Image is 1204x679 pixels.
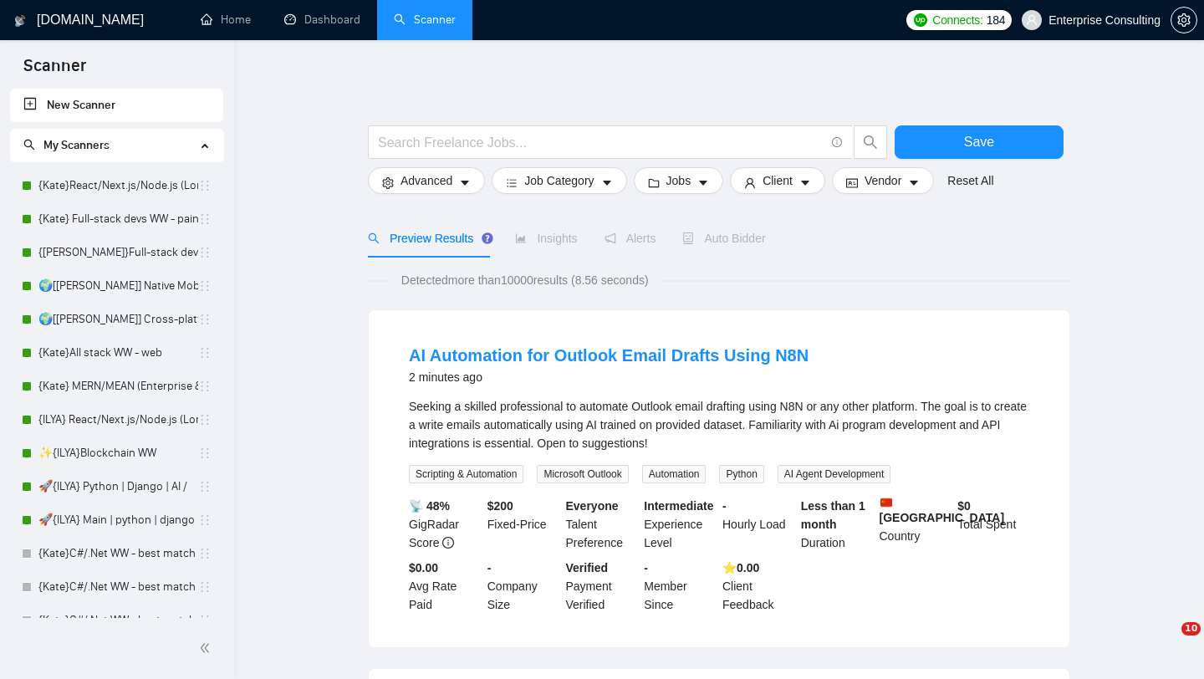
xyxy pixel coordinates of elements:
span: holder [198,179,212,192]
a: {[PERSON_NAME]}Full-stack devs WW (<1 month) - pain point [38,236,198,269]
span: 10 [1181,622,1201,636]
div: Seeking a skilled professional to automate Outlook email drafting using N8N or any other platform... [409,397,1029,452]
a: {Kate}C#/.Net WW - best match [38,537,198,570]
span: info-circle [832,137,843,148]
img: 🇨🇳 [880,497,892,508]
li: {Kate} MERN/MEAN (Enterprise & SaaS) [10,370,223,403]
span: Python [719,465,763,483]
div: Country [876,497,955,552]
div: Total Spent [954,497,1033,552]
a: {Kate} Full-stack devs WW - pain point [38,202,198,236]
li: {Kate}C#/.Net WW - best match (not preferred location) [10,570,223,604]
span: Auto Bidder [682,232,765,245]
span: notification [605,232,616,244]
span: area-chart [515,232,527,244]
span: Microsoft Outlook [537,465,628,483]
iframe: Intercom live chat [1147,622,1187,662]
a: 🚀{ILYA} Main | python | django | AI (+less than 30 h) [38,503,198,537]
span: holder [198,380,212,393]
span: Automation [642,465,707,483]
li: 🌍[Kate] Cross-platform Mobile WW [10,303,223,336]
span: Jobs [666,171,691,190]
span: holder [198,480,212,493]
span: caret-down [697,176,709,189]
a: {ILYA} React/Next.js/Node.js (Long-term, All Niches) [38,403,198,436]
div: Duration [798,497,876,552]
li: 🌍[Kate] Native Mobile WW [10,269,223,303]
span: idcard [846,176,858,189]
div: Company Size [484,559,563,614]
span: holder [198,313,212,326]
input: Search Freelance Jobs... [378,132,824,153]
span: caret-down [908,176,920,189]
li: {Kate} Full-stack devs WW - pain point [10,202,223,236]
button: settingAdvancedcaret-down [368,167,485,194]
span: Client [763,171,793,190]
b: Less than 1 month [801,499,865,531]
span: Advanced [400,171,452,190]
a: Reset All [947,171,993,190]
span: Detected more than 10000 results (8.56 seconds) [390,271,661,289]
li: New Scanner [10,89,223,122]
a: ✨{ILYA}Blockchain WW [38,436,198,470]
div: 2 minutes ago [409,367,809,387]
b: Intermediate [644,499,713,513]
a: homeHome [201,13,251,27]
b: - [722,499,727,513]
span: holder [198,413,212,426]
span: holder [198,346,212,360]
b: 📡 48% [409,499,450,513]
a: {Kate}C#/.Net WW - best match (not preferred location) [38,570,198,604]
div: Client Feedback [719,559,798,614]
span: My Scanners [23,138,110,152]
button: userClientcaret-down [730,167,825,194]
span: double-left [199,640,216,656]
div: Member Since [640,559,719,614]
span: AI Agent Development [778,465,890,483]
a: dashboardDashboard [284,13,360,27]
button: setting [1171,7,1197,33]
span: Save [964,131,994,152]
span: Scripting & Automation [409,465,523,483]
div: Fixed-Price [484,497,563,552]
a: {Kate}All stack WW - web [38,336,198,370]
a: searchScanner [394,13,456,27]
div: Talent Preference [563,497,641,552]
a: {Kate}C#/.Net WW - best match (<1 month) [38,604,198,637]
span: caret-down [459,176,471,189]
b: $0.00 [409,561,438,574]
div: Experience Level [640,497,719,552]
span: caret-down [601,176,613,189]
a: AI Automation for Outlook Email Drafts Using N8N [409,346,809,365]
div: Tooltip anchor [480,231,495,246]
span: holder [198,246,212,259]
span: My Scanners [43,138,110,152]
span: setting [382,176,394,189]
button: idcardVendorcaret-down [832,167,934,194]
div: Payment Verified [563,559,641,614]
b: ⭐️ 0.00 [722,561,759,574]
a: {Kate}React/Next.js/Node.js (Long-term, All Niches) [38,169,198,202]
span: holder [198,580,212,594]
span: holder [198,513,212,527]
img: logo [14,8,26,34]
span: Insights [515,232,577,245]
span: Vendor [865,171,901,190]
a: New Scanner [23,89,210,122]
a: 🌍[[PERSON_NAME]] Native Mobile WW [38,269,198,303]
li: {ILYA} React/Next.js/Node.js (Long-term, All Niches) [10,403,223,436]
button: Save [895,125,1064,159]
span: user [1026,14,1038,26]
li: {Kate}React/Next.js/Node.js (Long-term, All Niches) [10,169,223,202]
a: setting [1171,13,1197,27]
b: $ 200 [487,499,513,513]
a: 🌍[[PERSON_NAME]] Cross-platform Mobile WW [38,303,198,336]
span: setting [1171,13,1196,27]
span: Connects: [932,11,982,29]
span: Alerts [605,232,656,245]
span: search [855,135,886,150]
li: {Kate}Full-stack devs WW (<1 month) - pain point [10,236,223,269]
li: {Kate}C#/.Net WW - best match (<1 month) [10,604,223,637]
span: holder [198,212,212,226]
li: 🚀{ILYA} Main | python | django | AI (+less than 30 h) [10,503,223,537]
